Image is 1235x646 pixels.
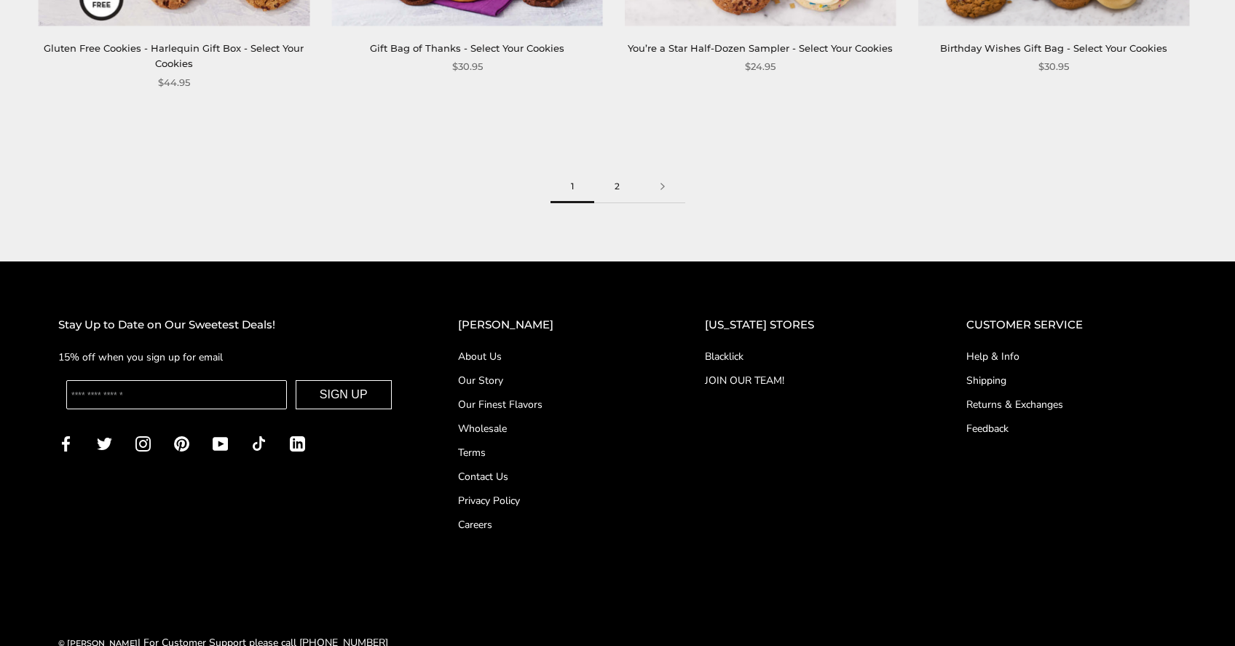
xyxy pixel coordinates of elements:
[458,316,647,334] h2: [PERSON_NAME]
[551,170,594,203] span: 1
[58,349,400,366] p: 15% off when you sign up for email
[458,469,647,484] a: Contact Us
[135,435,151,452] a: Instagram
[458,445,647,460] a: Terms
[458,397,647,412] a: Our Finest Flavors
[296,380,392,409] button: SIGN UP
[640,170,685,203] a: Next page
[966,421,1177,436] a: Feedback
[745,59,776,74] span: $24.95
[290,435,305,452] a: LinkedIn
[966,316,1177,334] h2: CUSTOMER SERVICE
[705,349,908,364] a: Blacklick
[594,170,640,203] a: 2
[966,349,1177,364] a: Help & Info
[251,435,267,452] a: TikTok
[66,380,287,409] input: Enter your email
[44,42,304,69] a: Gluten Free Cookies - Harlequin Gift Box - Select Your Cookies
[458,349,647,364] a: About Us
[213,435,228,452] a: YouTube
[58,435,74,452] a: Facebook
[940,42,1167,54] a: Birthday Wishes Gift Bag - Select Your Cookies
[158,75,190,90] span: $44.95
[1038,59,1069,74] span: $30.95
[628,42,893,54] a: You’re a Star Half-Dozen Sampler - Select Your Cookies
[58,316,400,334] h2: Stay Up to Date on Our Sweetest Deals!
[705,316,908,334] h2: [US_STATE] STORES
[966,397,1177,412] a: Returns & Exchanges
[12,591,151,634] iframe: Sign Up via Text for Offers
[452,59,483,74] span: $30.95
[97,435,112,452] a: Twitter
[458,517,647,532] a: Careers
[174,435,189,452] a: Pinterest
[458,373,647,388] a: Our Story
[966,373,1177,388] a: Shipping
[458,493,647,508] a: Privacy Policy
[705,373,908,388] a: JOIN OUR TEAM!
[370,42,564,54] a: Gift Bag of Thanks - Select Your Cookies
[458,421,647,436] a: Wholesale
